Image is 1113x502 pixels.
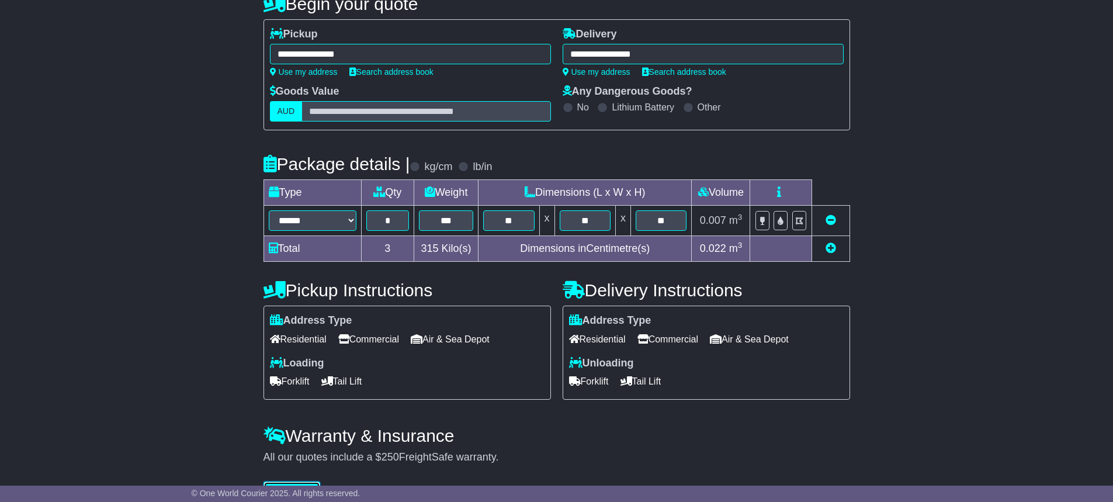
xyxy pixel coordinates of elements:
[270,67,338,77] a: Use my address
[569,314,651,327] label: Address Type
[612,102,674,113] label: Lithium Battery
[263,426,850,445] h4: Warranty & Insurance
[577,102,589,113] label: No
[263,180,361,206] td: Type
[479,236,692,262] td: Dimensions in Centimetre(s)
[270,101,303,122] label: AUD
[421,243,439,254] span: 315
[270,28,318,41] label: Pickup
[270,357,324,370] label: Loading
[479,180,692,206] td: Dimensions (L x W x H)
[424,161,452,174] label: kg/cm
[563,281,850,300] h4: Delivery Instructions
[270,372,310,390] span: Forklift
[263,154,410,174] h4: Package details |
[539,206,554,236] td: x
[192,489,360,498] span: © One World Courier 2025. All rights reserved.
[263,482,321,502] button: Get Quotes
[563,28,617,41] label: Delivery
[729,214,743,226] span: m
[349,67,434,77] a: Search address book
[569,357,634,370] label: Unloading
[700,214,726,226] span: 0.007
[361,236,414,262] td: 3
[637,330,698,348] span: Commercial
[563,85,692,98] label: Any Dangerous Goods?
[270,330,327,348] span: Residential
[411,330,490,348] span: Air & Sea Depot
[642,67,726,77] a: Search address book
[361,180,414,206] td: Qty
[692,180,750,206] td: Volume
[270,85,339,98] label: Goods Value
[338,330,399,348] span: Commercial
[738,213,743,221] sup: 3
[569,372,609,390] span: Forklift
[826,214,836,226] a: Remove this item
[698,102,721,113] label: Other
[615,206,630,236] td: x
[563,67,630,77] a: Use my address
[710,330,789,348] span: Air & Sea Depot
[414,236,479,262] td: Kilo(s)
[473,161,492,174] label: lb/in
[700,243,726,254] span: 0.022
[414,180,479,206] td: Weight
[620,372,661,390] span: Tail Lift
[321,372,362,390] span: Tail Lift
[270,314,352,327] label: Address Type
[263,281,551,300] h4: Pickup Instructions
[263,236,361,262] td: Total
[569,330,626,348] span: Residential
[263,451,850,464] div: All our quotes include a $ FreightSafe warranty.
[826,243,836,254] a: Add new item
[738,241,743,250] sup: 3
[729,243,743,254] span: m
[382,451,399,463] span: 250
